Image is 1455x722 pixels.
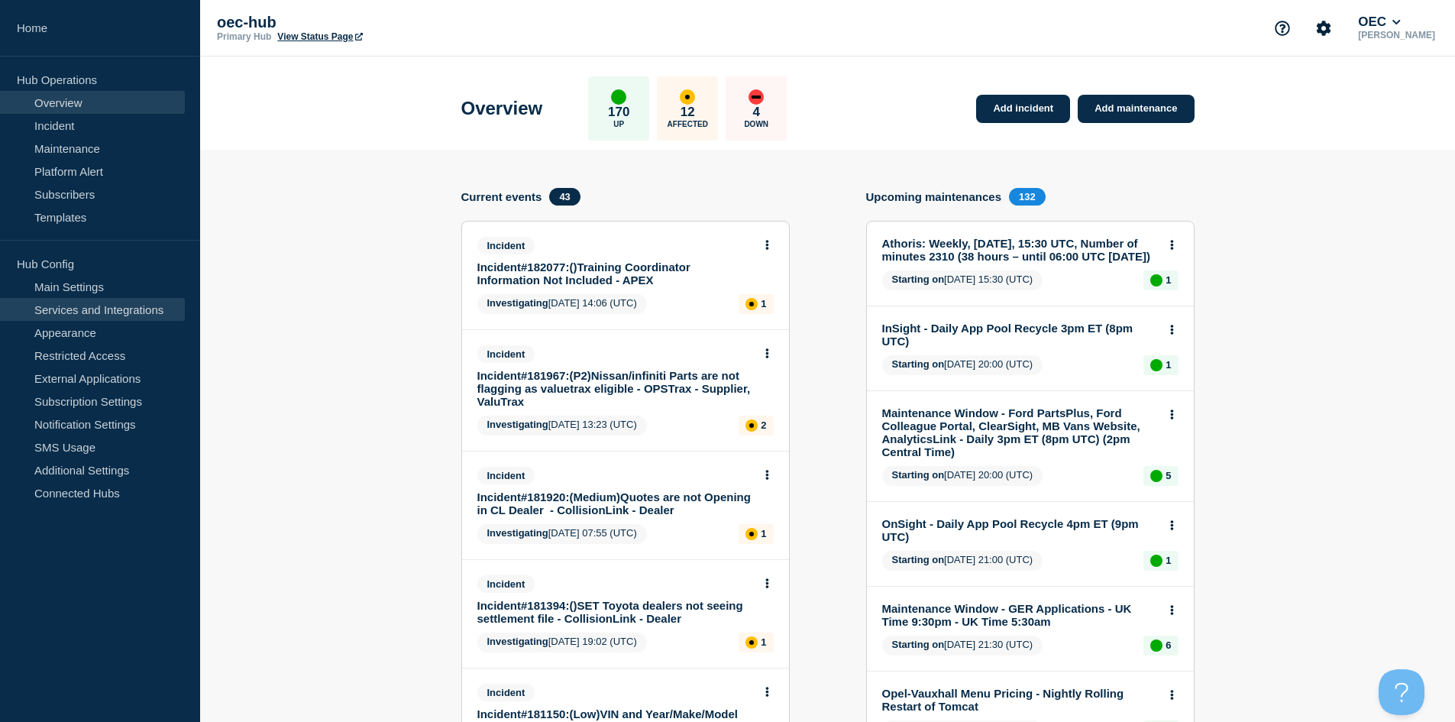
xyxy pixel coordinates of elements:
iframe: Help Scout Beacon - Open [1379,669,1424,715]
a: Maintenance Window - Ford PartsPlus, Ford Colleague Portal, ClearSight, MB Vans Website, Analytic... [882,406,1158,458]
a: Add incident [976,95,1070,123]
a: Maintenance Window - GER Applications - UK Time 9:30pm - UK Time 5:30am [882,602,1158,628]
span: [DATE] 07:55 (UTC) [477,524,647,544]
p: 1 [761,298,766,309]
p: 1 [1166,274,1171,286]
p: 2 [761,419,766,431]
span: Investigating [487,527,548,539]
button: Account settings [1308,12,1340,44]
span: [DATE] 14:06 (UTC) [477,294,647,314]
span: [DATE] 15:30 (UTC) [882,270,1043,290]
span: Starting on [892,554,945,565]
span: Incident [477,345,535,363]
div: up [1150,470,1162,482]
h1: Overview [461,98,543,119]
span: 132 [1009,188,1046,206]
p: 5 [1166,470,1171,481]
a: View Status Page [277,31,362,42]
span: Starting on [892,639,945,650]
p: 1 [761,636,766,648]
div: affected [745,636,758,649]
p: 12 [681,105,695,120]
div: up [1150,639,1162,652]
span: [DATE] 20:00 (UTC) [882,355,1043,375]
span: Incident [477,467,535,484]
p: oec-hub [217,14,522,31]
span: [DATE] 21:00 (UTC) [882,551,1043,571]
a: Athoris: Weekly, [DATE], 15:30 UTC, Number of minutes 2310 (38 hours – until 06:00 UTC [DATE]) [882,237,1158,263]
p: 6 [1166,639,1171,651]
a: Add maintenance [1078,95,1194,123]
a: OnSight - Daily App Pool Recycle 4pm ET (9pm UTC) [882,517,1158,543]
div: up [1150,555,1162,567]
button: Support [1266,12,1298,44]
span: Incident [477,237,535,254]
p: 1 [1166,555,1171,566]
p: Up [613,120,624,128]
a: Opel-Vauxhall Menu Pricing - Nightly Rolling Restart of Tomcat [882,687,1158,713]
div: affected [745,298,758,310]
span: Starting on [892,469,945,481]
span: Investigating [487,297,548,309]
div: up [1150,359,1162,371]
p: 170 [608,105,629,120]
button: OEC [1355,15,1403,30]
span: Investigating [487,636,548,647]
div: up [1150,274,1162,287]
span: Starting on [892,274,945,285]
a: Incident#181967:(P2)Nissan/infiniti Parts are not flagging as valuetrax eligible - OPSTrax - Supp... [477,369,753,408]
span: Starting on [892,358,945,370]
p: 4 [753,105,760,120]
h4: Current events [461,190,542,203]
div: affected [745,528,758,540]
span: [DATE] 19:02 (UTC) [477,633,647,652]
div: affected [745,419,758,432]
a: Incident#182077:()Training Coordinator Information Not Included - APEX [477,261,753,287]
span: Investigating [487,419,548,430]
p: 1 [761,528,766,539]
p: Down [744,120,768,128]
div: down [749,89,764,105]
a: Incident#181394:()SET Toyota dealers not seeing settlement file - CollisionLink - Dealer [477,599,753,625]
span: [DATE] 21:30 (UTC) [882,636,1043,656]
span: [DATE] 20:00 (UTC) [882,466,1043,486]
div: up [611,89,626,105]
span: [DATE] 13:23 (UTC) [477,416,647,435]
p: Affected [668,120,708,128]
a: Incident#181920:(Medium)Quotes are not Opening in CL Dealer - CollisionLink - Dealer [477,491,753,516]
div: affected [680,89,695,105]
span: Incident [477,575,535,593]
a: InSight - Daily App Pool Recycle 3pm ET (8pm UTC) [882,322,1158,348]
span: Incident [477,684,535,701]
span: 43 [549,188,580,206]
p: 1 [1166,359,1171,371]
p: [PERSON_NAME] [1355,30,1438,40]
p: Primary Hub [217,31,271,42]
h4: Upcoming maintenances [866,190,1002,203]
